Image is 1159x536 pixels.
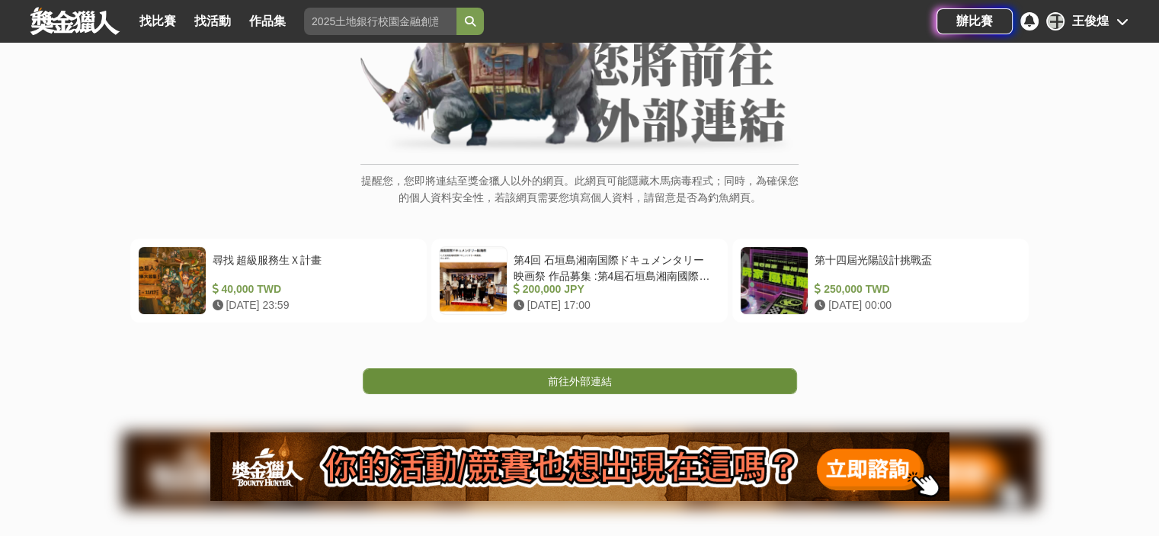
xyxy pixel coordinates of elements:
[1046,12,1065,30] div: 王
[514,281,714,297] div: 200,000 JPY
[304,8,456,35] input: 2025土地銀行校園金融創意挑戰賽：從你出發 開啟智慧金融新頁
[815,297,1015,313] div: [DATE] 00:00
[243,11,292,32] a: 作品集
[213,252,413,281] div: 尋找 超級服務生Ｘ計畫
[514,252,714,281] div: 第4回 石垣島湘南国際ドキュメンタリー映画祭 作品募集 :第4屆石垣島湘南國際紀錄片電影節作品徵集
[130,239,427,323] a: 尋找 超級服務生Ｘ計畫 40,000 TWD [DATE] 23:59
[732,239,1029,323] a: 第十四屆光陽設計挑戰盃 250,000 TWD [DATE] 00:00
[815,252,1015,281] div: 第十四屆光陽設計挑戰盃
[431,239,728,323] a: 第4回 石垣島湘南国際ドキュメンタリー映画祭 作品募集 :第4屆石垣島湘南國際紀錄片電影節作品徵集 200,000 JPY [DATE] 17:00
[360,172,799,222] p: 提醒您，您即將連結至獎金獵人以外的網頁。此網頁可能隱藏木馬病毒程式；同時，為確保您的個人資料安全性，若該網頁需要您填寫個人資料，請留意是否為釣魚網頁。
[548,375,612,387] span: 前往外部連結
[213,281,413,297] div: 40,000 TWD
[133,11,182,32] a: 找比賽
[188,11,237,32] a: 找活動
[936,8,1013,34] a: 辦比賽
[363,368,797,394] a: 前往外部連結
[514,297,714,313] div: [DATE] 17:00
[213,297,413,313] div: [DATE] 23:59
[210,432,949,501] img: 905fc34d-8193-4fb2-a793-270a69788fd0.png
[815,281,1015,297] div: 250,000 TWD
[1072,12,1109,30] div: 王俊煌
